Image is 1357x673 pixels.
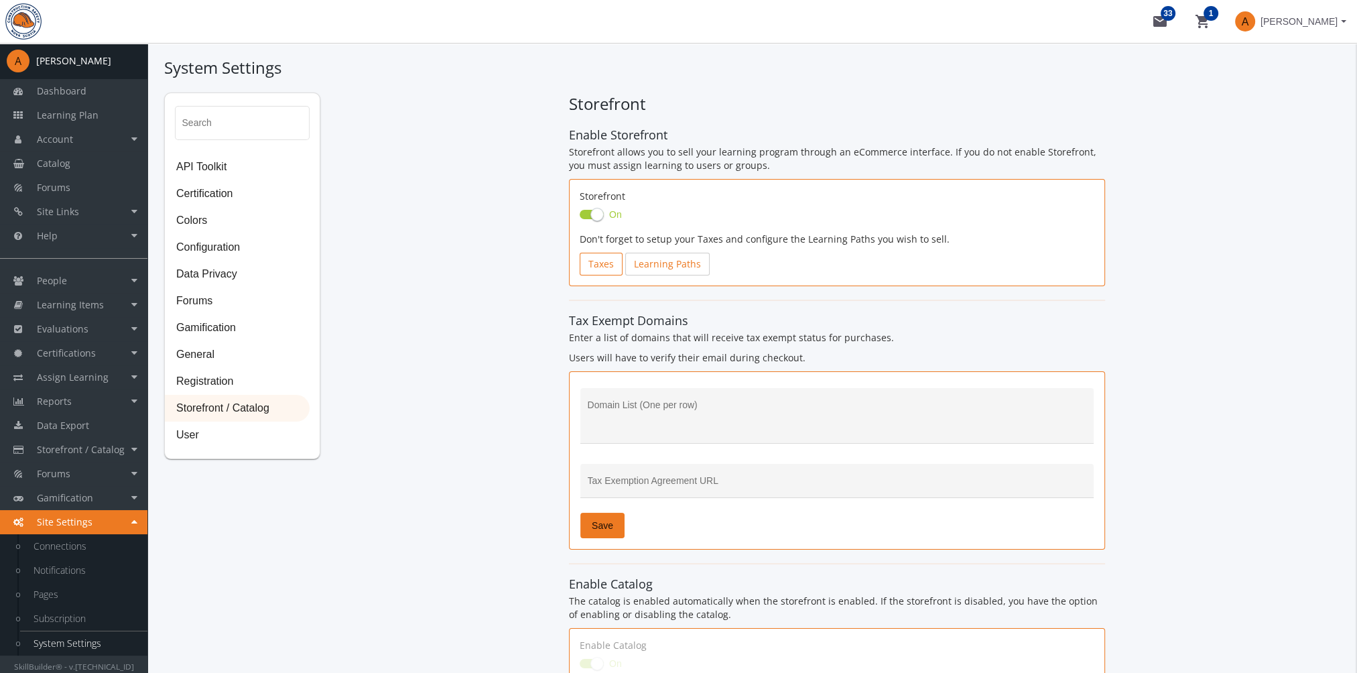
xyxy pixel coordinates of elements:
p: Enter a list of domains that will receive tax exempt status for purchases. [569,331,1105,345]
span: Configuration [166,235,309,261]
span: Registration [166,369,309,395]
span: On [609,658,622,669]
label: Enable Catalog [580,639,647,652]
span: Storefront / Catalog [37,443,125,456]
span: On [609,209,622,220]
span: Certification [166,181,309,208]
a: System Settings [20,631,147,656]
span: [PERSON_NAME] [1261,9,1338,34]
a: Learning Paths [625,253,710,276]
span: A [1235,11,1255,32]
span: Forums [166,288,309,315]
span: Certifications [37,347,96,359]
span: API Toolkit [166,154,309,181]
mat-icon: shopping_cart [1195,13,1211,29]
h4: Enable Catalog [569,578,1105,591]
span: Dashboard [37,84,86,97]
h1: Storefront [569,93,1105,115]
h1: System Settings [164,56,1340,79]
span: Help [37,229,58,242]
span: Data Export [37,419,89,432]
span: Learning Plan [37,109,99,121]
span: Catalog [37,157,70,170]
span: Save [592,513,613,538]
span: People [37,274,67,287]
a: Taxes [580,253,623,276]
span: Evaluations [37,322,88,335]
a: Notifications [20,558,147,583]
span: Reports [37,395,72,408]
span: Account [37,133,73,145]
a: Subscription [20,607,147,631]
p: Don't forget to setup your Taxes and configure the Learning Paths you wish to sell. [580,233,1094,246]
span: Forums [37,181,70,194]
span: Data Privacy [166,261,309,288]
span: Forums [37,467,70,480]
p: Storefront allows you to sell your learning program through an eCommerce interface. If you do not... [569,145,1105,172]
div: [PERSON_NAME] [36,54,111,68]
h4: Enable Storefront [569,129,1105,142]
span: General [166,342,309,369]
span: Site Links [37,205,79,218]
span: Colors [166,208,309,235]
mat-icon: mail [1152,13,1168,29]
button: Save [580,513,625,538]
span: Learning Items [37,298,104,311]
span: Gamification [166,315,309,342]
span: Site Settings [37,515,92,528]
a: Pages [20,583,147,607]
span: Storefront / Catalog [166,395,309,422]
span: User [166,422,309,449]
h4: Tax Exempt Domains [569,314,1105,328]
span: Assign Learning [37,371,109,383]
label: Storefront [580,190,625,203]
p: Users will have to verify their email during checkout. [569,351,1105,365]
a: Connections [20,534,147,558]
p: The catalog is enabled automatically when the storefront is enabled. If the storefront is disable... [569,595,1105,621]
span: A [7,50,29,72]
span: Gamification [37,491,93,504]
small: SkillBuilder® - v.[TECHNICAL_ID] [14,661,134,672]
